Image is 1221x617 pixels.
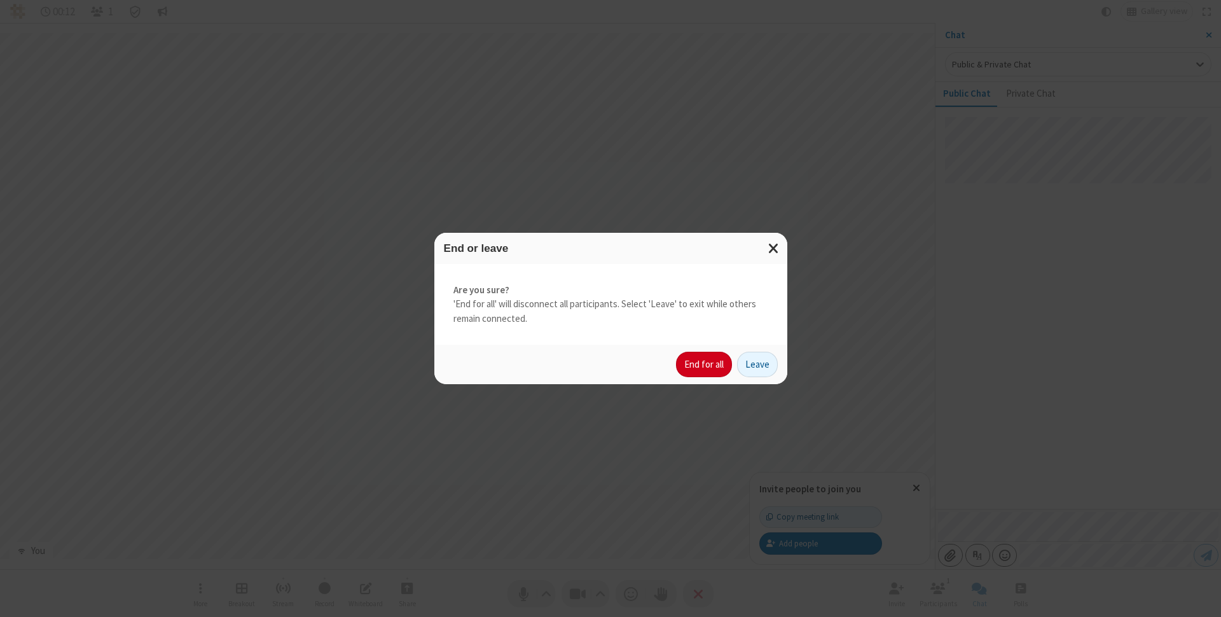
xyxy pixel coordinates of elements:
[453,283,768,298] strong: Are you sure?
[761,233,787,264] button: Close modal
[444,242,778,254] h3: End or leave
[676,352,732,377] button: End for all
[737,352,778,377] button: Leave
[434,264,787,345] div: 'End for all' will disconnect all participants. Select 'Leave' to exit while others remain connec...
